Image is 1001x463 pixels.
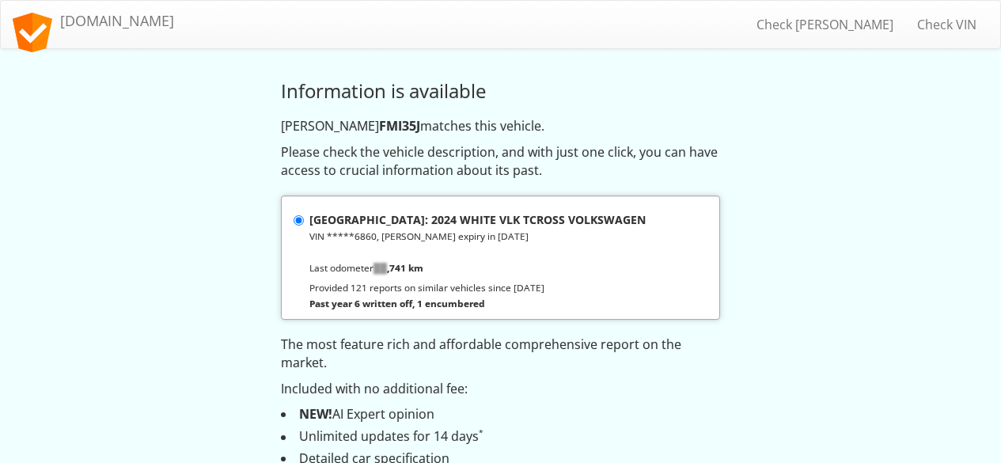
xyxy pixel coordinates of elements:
img: logo.svg [13,13,52,52]
li: Unlimited updates for 14 days [281,427,720,446]
small: VIN *****6860, [PERSON_NAME] expiry in [DATE] [309,230,529,242]
span: ██ [373,261,387,274]
strong: FMI35J [379,117,420,135]
a: Check VIN [905,5,988,44]
small: Last odometer [309,261,423,274]
strong: [GEOGRAPHIC_DATA]: 2024 WHITE VLK TCROSS VOLKSWAGEN [309,212,646,227]
input: [GEOGRAPHIC_DATA]: 2024 WHITE VLK TCROSS VOLKSWAGEN VIN *****6860, [PERSON_NAME] expiry in [DATE]... [294,215,304,226]
small: Provided 121 reports on similar vehicles since [DATE] [309,281,544,294]
p: The most feature rich and affordable comprehensive report on the market. [281,336,720,372]
strong: ,741 km [373,261,423,274]
h3: Information is available [281,81,720,101]
li: AI Expert opinion [281,405,720,423]
p: [PERSON_NAME] matches this vehicle. [281,117,720,135]
a: [DOMAIN_NAME] [1,1,186,40]
p: Please check the vehicle description, and with just one click, you can have access to crucial inf... [281,143,720,180]
p: Included with no additional fee: [281,380,720,398]
strong: NEW! [299,405,332,423]
strong: Past year 6 written off, 1 encumbered [309,297,485,309]
a: Check [PERSON_NAME] [745,5,905,44]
